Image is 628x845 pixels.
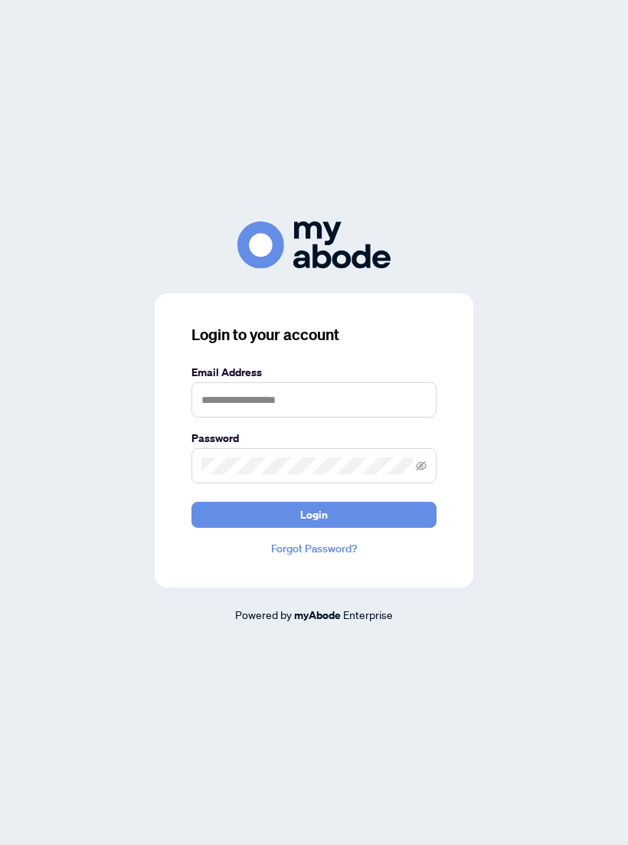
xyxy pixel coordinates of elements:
[416,460,427,471] span: eye-invisible
[191,430,437,447] label: Password
[237,221,391,268] img: ma-logo
[294,607,341,624] a: myAbode
[300,503,328,527] span: Login
[191,502,437,528] button: Login
[235,608,292,621] span: Powered by
[191,324,437,346] h3: Login to your account
[191,540,437,557] a: Forgot Password?
[191,364,437,381] label: Email Address
[343,608,393,621] span: Enterprise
